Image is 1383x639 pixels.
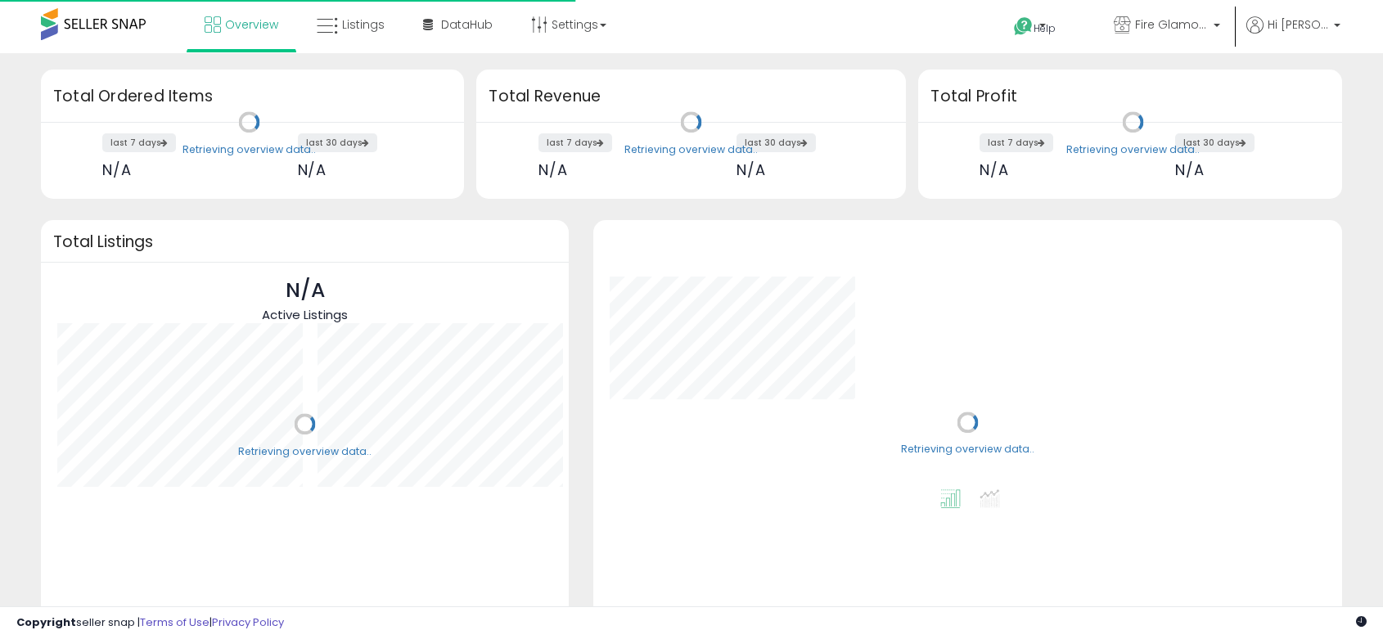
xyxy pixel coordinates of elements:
[1246,16,1340,53] a: Hi [PERSON_NAME]
[1268,16,1329,33] span: Hi [PERSON_NAME]
[1034,21,1056,35] span: Help
[1066,142,1200,157] div: Retrieving overview data..
[182,142,316,157] div: Retrieving overview data..
[342,16,385,33] span: Listings
[1001,4,1088,53] a: Help
[225,16,278,33] span: Overview
[238,444,372,459] div: Retrieving overview data..
[1013,16,1034,37] i: Get Help
[16,615,284,631] div: seller snap | |
[16,614,76,630] strong: Copyright
[1135,16,1209,33] span: Fire Glamour-[GEOGRAPHIC_DATA]
[901,443,1034,457] div: Retrieving overview data..
[624,142,758,157] div: Retrieving overview data..
[441,16,493,33] span: DataHub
